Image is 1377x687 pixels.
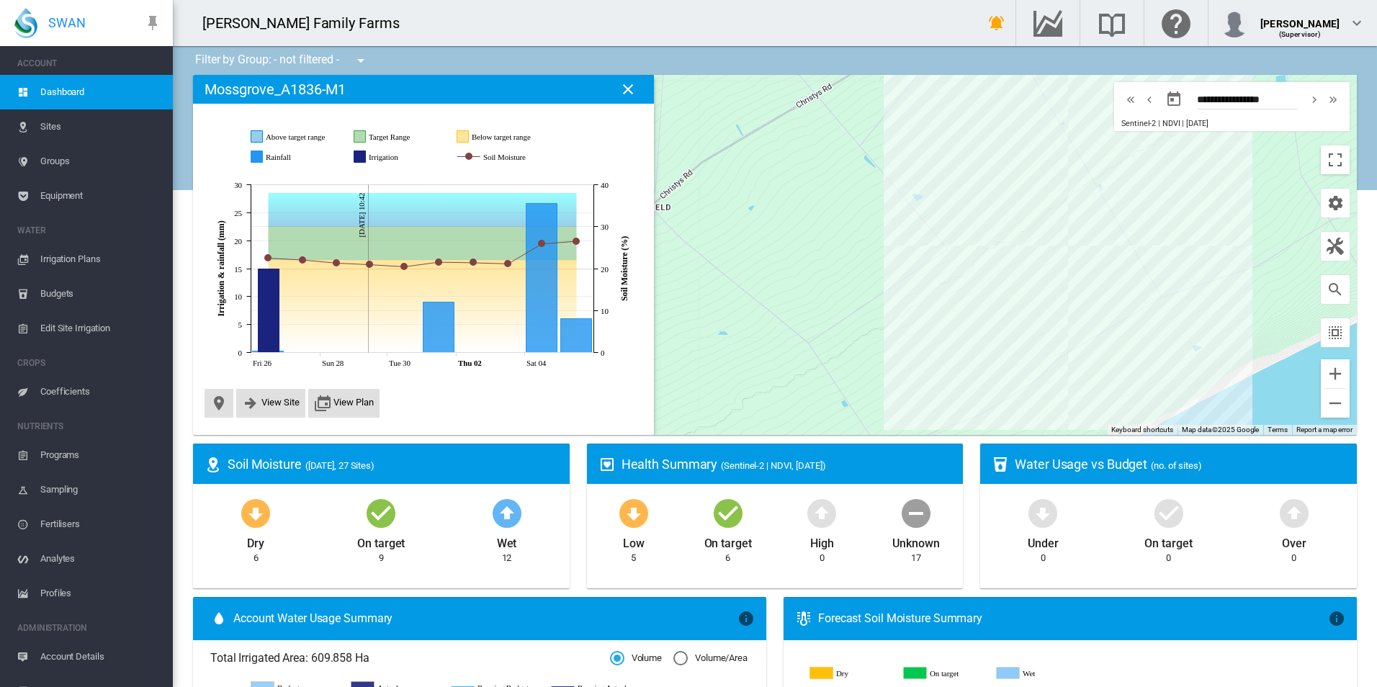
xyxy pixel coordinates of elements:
[314,395,374,412] button: icon-calendar-multiple View Plan
[346,46,375,75] button: icon-menu-down
[357,192,366,237] tspan: [DATE] 10:42
[202,13,412,33] div: [PERSON_NAME] Family Farms
[238,320,243,329] tspan: 5
[810,530,834,552] div: High
[505,261,511,266] circle: Soil Moisture Oct 03, 2025 21.13185332379942
[601,181,609,189] tspan: 40
[333,397,374,408] span: View Plan
[911,552,921,565] div: 17
[623,530,645,552] div: Low
[40,179,161,213] span: Equipment
[457,130,545,143] g: Below target range
[364,495,398,530] md-icon: icon-checkbox-marked-circle
[261,397,300,408] span: View Site
[357,530,405,552] div: On target
[352,52,369,69] md-icon: icon-menu-down
[234,237,242,246] tspan: 20
[1279,30,1322,38] span: (Supervisor)
[1328,610,1345,627] md-icon: icon-information
[144,14,161,32] md-icon: icon-pin
[216,220,226,316] tspan: Irrigation & rainfall (mm)
[1268,426,1288,434] a: Terms
[210,395,228,412] button: icon-map-marker
[497,530,517,552] div: Wet
[1321,359,1350,388] button: Zoom in
[423,302,454,353] g: Rainfall Oct 01, 2025 9
[818,611,1328,627] div: Forecast Soil Moisture Summary
[1327,324,1344,341] md-icon: icon-select-all
[619,81,637,98] md-icon: icon-close
[737,610,755,627] md-icon: icon-information
[622,455,952,473] div: Health Summary
[354,130,442,143] g: Target Range
[1123,91,1139,108] md-icon: icon-chevron-double-left
[820,552,825,565] div: 0
[259,269,279,353] g: Irrigation Sep 26, 2025 15
[228,455,558,473] div: Soil Moisture
[379,552,384,565] div: 9
[40,576,161,611] span: Profiles
[40,277,161,311] span: Budgets
[253,351,284,353] g: Rainfall Sep 26, 2025 0.2
[234,209,242,217] tspan: 25
[619,236,629,301] tspan: Soil Moisture (%)
[1144,530,1192,552] div: On target
[458,359,482,367] tspan: Thu 02
[1321,145,1350,174] button: Toggle fullscreen view
[1152,495,1186,530] md-icon: icon-checkbox-marked-circle
[40,75,161,109] span: Dashboard
[1151,460,1202,471] span: (no. of sites)
[982,9,1011,37] button: icon-bell-ring
[725,552,730,565] div: 6
[1220,9,1249,37] img: profile.jpg
[14,8,37,38] img: SWAN-Landscape-Logo-Colour-drop.png
[1028,530,1059,552] div: Under
[1182,426,1259,434] span: Map data ©2025 Google
[17,52,161,75] span: ACCOUNT
[1031,14,1065,32] md-icon: Go to the Data Hub
[490,495,524,530] md-icon: icon-arrow-up-bold-circle
[1327,194,1344,212] md-icon: icon-cog
[673,652,748,665] md-radio-button: Volume/Area
[804,495,839,530] md-icon: icon-arrow-up-bold-circle
[810,667,892,680] g: Dry
[40,311,161,346] span: Edit Site Irrigation
[470,259,476,265] circle: Soil Moisture Oct 02, 2025 21.38656052379942
[1305,91,1324,108] button: icon-chevron-right
[601,265,609,274] tspan: 20
[210,610,228,627] md-icon: icon-water
[704,530,752,552] div: On target
[354,151,442,163] g: Irrigation
[184,46,380,75] div: Filter by Group: - not filtered -
[1141,91,1157,108] md-icon: icon-chevron-left
[1324,91,1342,108] button: icon-chevron-double-right
[795,610,812,627] md-icon: icon-thermometer-lines
[40,542,161,576] span: Analytes
[401,264,407,269] circle: Soil Moisture Sep 30, 2025 20.44401972379942
[40,144,161,179] span: Groups
[1015,455,1345,473] div: Water Usage vs Budget
[1306,91,1322,108] md-icon: icon-chevron-right
[17,616,161,639] span: ADMINISTRATION
[1325,91,1341,108] md-icon: icon-chevron-double-right
[17,351,161,374] span: CROPS
[539,241,544,246] circle: Soil Moisture Oct 04, 2025 25.88331572379942
[502,552,512,565] div: 12
[899,495,933,530] md-icon: icon-minus-circle
[1260,11,1340,25] div: [PERSON_NAME]
[265,255,271,261] circle: Soil Moisture Sep 26, 2025 22.49057154542437
[17,415,161,438] span: NUTRIENTS
[616,495,651,530] md-icon: icon-arrow-down-bold-circle
[601,349,605,357] tspan: 0
[305,460,374,471] span: ([DATE], 27 Sites)
[1291,552,1296,565] div: 0
[892,530,939,552] div: Unknown
[367,261,372,267] circle: Soil Moisture Sep 29, 2025 20.92935732379942
[1327,281,1344,298] md-icon: icon-magnify
[40,374,161,409] span: Coefficients
[1121,91,1140,108] button: icon-chevron-double-left
[614,75,642,104] button: Close
[254,552,259,565] div: 6
[40,639,161,674] span: Account Details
